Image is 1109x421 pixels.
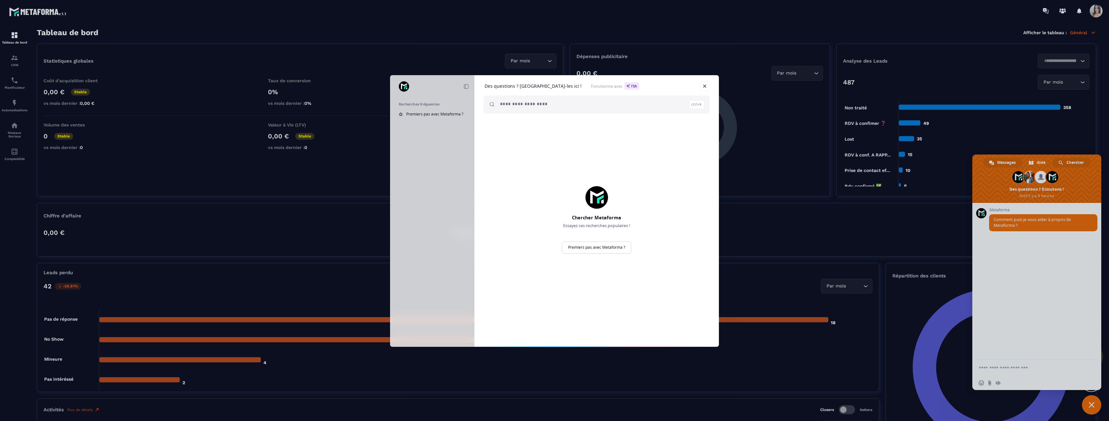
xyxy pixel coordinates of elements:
a: Fermer [700,81,710,91]
a: Premiers pas avec Metaforma ? [562,242,631,254]
span: Premiers pas avec Metaforma ? [406,111,463,117]
h2: Recherches fréquentes [399,102,466,106]
h2: Chercher Metaforma [548,215,645,221]
span: Fonctionne avec [591,82,639,90]
p: Essayez ces recherches populaires ! [548,223,645,229]
a: Réduire [462,82,471,91]
h1: Des questions ? [GEOGRAPHIC_DATA]-les ici ! [485,83,582,89]
span: l'IA [624,82,639,90]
